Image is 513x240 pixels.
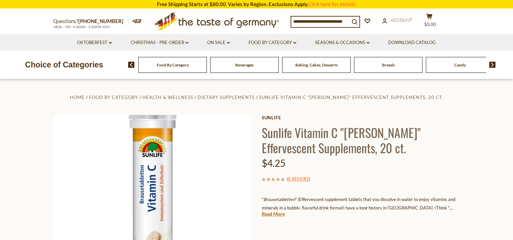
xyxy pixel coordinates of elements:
[391,17,412,23] span: Account
[157,62,189,67] a: Food By Category
[235,62,254,67] a: Beverages
[70,95,85,100] a: Home
[315,39,370,46] a: Seasons & Occasions
[262,157,285,169] span: $4.25
[295,62,338,67] a: Baking, Cakes, Desserts
[262,197,455,219] span: " " (Effervescent supplement tablets that you dissolve in water to enjoy vitamins and minerals in...
[419,13,440,30] button: $0.00
[388,39,436,46] a: Download Catalog
[262,115,460,120] a: Sunlife
[259,95,443,100] a: Sunlife Vitamin C "[PERSON_NAME]" Effervescent Supplements, 20 ct.
[207,39,230,46] a: On Sale
[53,25,111,29] span: MON - FRI, 9:00AM - 5:00PM (EST)
[454,62,466,67] a: Candy
[142,95,193,100] a: Health & Wellness
[198,95,255,100] a: Dietary Supplements
[131,39,189,46] a: Christmas - PRE-ORDER
[53,17,129,26] p: Questions?
[89,95,138,100] a: Food By Category
[249,39,296,46] a: Food By Category
[424,22,436,27] span: $0.00
[78,18,123,24] a: [PHONE_NUMBER]
[382,62,395,67] a: Breads
[77,39,112,46] a: Oktoberfest
[382,17,412,24] a: Account
[263,197,295,202] em: Brausetabletten
[128,62,135,68] img: previous arrow
[262,211,285,217] a: Read More
[489,62,496,68] img: next arrow
[262,125,460,155] h1: Sunlife Vitamin C "[PERSON_NAME]" Effervescent Supplements, 20 ct.
[288,175,309,183] a: 0 Reviews
[287,175,310,182] span: ( )
[308,1,356,7] a: Click here for details.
